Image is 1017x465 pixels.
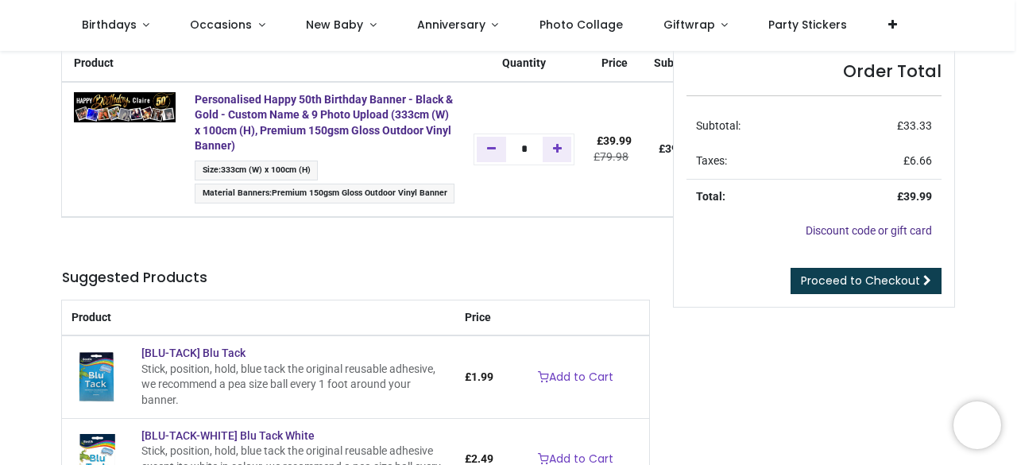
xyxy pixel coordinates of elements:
a: Discount code or gift card [806,224,932,237]
span: Premium 150gsm Gloss Outdoor Vinyl Banner [272,188,447,198]
th: Product [62,46,185,82]
img: [BLU-TACK] Blu Tack [72,351,122,402]
span: £ [903,154,932,167]
span: 2.49 [471,452,493,465]
td: Taxes: [686,144,824,179]
th: Subtotal [644,46,707,82]
a: Remove one [477,137,506,162]
span: Proceed to Checkout [801,273,920,289]
span: Occasions [190,17,252,33]
span: 39.99 [903,190,932,203]
span: Photo Collage [539,17,623,33]
a: [BLU-TACK-WHITE] Blu Tack White [72,451,122,464]
span: Material Banners [203,188,269,198]
a: [BLU-TACK-WHITE] Blu Tack White [141,429,315,442]
b: £ [659,142,694,155]
a: Add one [543,137,572,162]
span: Quantity [502,56,546,69]
span: £ [597,134,632,147]
th: Price [584,46,644,82]
a: [BLU-TACK] Blu Tack [72,370,122,382]
span: 79.98 [600,150,628,163]
span: Size [203,165,218,175]
span: £ [897,119,932,132]
span: 33.33 [903,119,932,132]
span: 1.99 [471,370,493,383]
div: Stick, position, hold, blue tack the original reusable adhesive, we recommend a pea size ball eve... [141,362,445,409]
del: £ [594,150,628,163]
strong: Total: [696,190,725,203]
span: Birthdays [82,17,137,33]
iframe: Brevo live chat [953,401,1001,449]
a: Personalised Happy 50th Birthday Banner - Black & Gold - Custom Name & 9 Photo Upload (333cm (W) ... [195,93,453,153]
span: Anniversary [417,17,485,33]
span: 39.99 [603,134,632,147]
span: : [195,161,318,180]
a: Add to Cart [528,364,624,391]
th: Price [455,300,503,336]
span: New Baby [306,17,363,33]
span: : [195,184,454,203]
span: Party Stickers [768,17,847,33]
span: Giftwrap [663,17,715,33]
td: Subtotal: [686,109,824,144]
img: 9NPdhZAAAABklEQVQDAK8jVqJNWKKSAAAAAElFTkSuQmCC [74,92,176,123]
a: [BLU-TACK] Blu Tack [141,347,246,359]
span: 6.66 [910,154,932,167]
span: 333cm (W) x 100cm (H) [221,165,311,175]
a: Proceed to Checkout [791,268,942,295]
strong: £ [897,190,932,203]
span: £ [465,370,493,383]
h5: Suggested Products [62,268,649,288]
h4: Order Total [686,60,941,83]
span: £ [465,452,493,465]
th: Product [62,300,454,336]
